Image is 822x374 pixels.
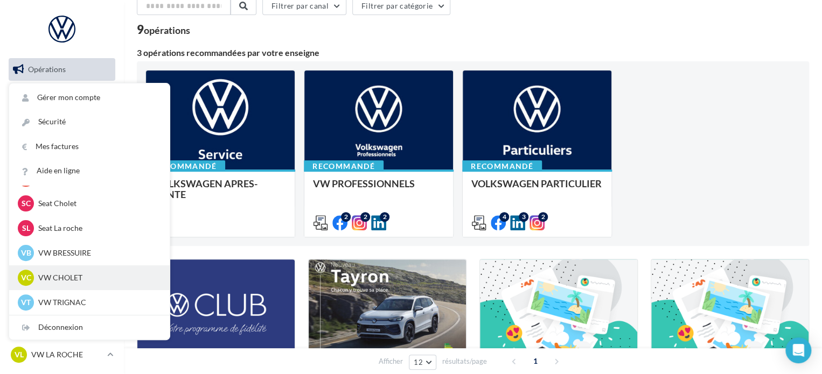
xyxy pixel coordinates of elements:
span: VC [21,272,31,283]
a: Calendrier [6,220,117,242]
p: Seat Cholet [38,198,157,209]
a: Campagnes DataOnDemand [6,282,117,314]
div: Recommandé [145,160,225,172]
p: VW TRIGNAC [38,297,157,308]
span: Afficher [379,356,403,366]
div: 2 [360,212,370,222]
a: VL VW LA ROCHE [9,344,115,365]
span: VB [21,248,31,258]
span: 1 [527,352,544,370]
div: 3 opérations recommandées par votre enseigne [137,48,809,57]
a: Opérations [6,58,117,81]
a: Boîte de réception99+ [6,85,117,108]
span: VOLKSWAGEN APRES-VENTE [155,178,257,200]
span: VOLKSWAGEN PARTICULIER [471,178,602,189]
span: VW PROFESSIONNELS [313,178,415,189]
a: Sécurité [9,110,170,134]
div: 2 [341,212,351,222]
a: Gérer mon compte [9,86,170,110]
div: 2 [380,212,389,222]
div: 3 [519,212,528,222]
a: PLV et print personnalisable [6,246,117,278]
p: VW LA ROCHE [31,349,103,360]
span: 12 [414,358,423,366]
div: Open Intercom Messenger [785,337,811,363]
span: SC [22,198,31,209]
a: Visibilité en ligne [6,112,117,135]
a: Médiathèque [6,193,117,215]
span: Opérations [28,65,66,74]
span: SL [22,223,30,234]
div: Déconnexion [9,315,170,340]
div: 4 [499,212,509,222]
div: opérations [144,25,190,35]
span: VT [21,297,31,308]
div: Recommandé [304,160,384,172]
a: Contacts [6,166,117,189]
span: VL [15,349,24,360]
div: 2 [538,212,548,222]
a: Campagnes [6,139,117,162]
a: Aide en ligne [9,159,170,183]
div: Recommandé [462,160,542,172]
p: Seat La roche [38,223,157,234]
p: VW BRESSUIRE [38,248,157,258]
p: VW CHOLET [38,272,157,283]
button: 12 [409,355,436,370]
div: 9 [137,24,190,36]
span: résultats/page [442,356,487,366]
a: Mes factures [9,135,170,159]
